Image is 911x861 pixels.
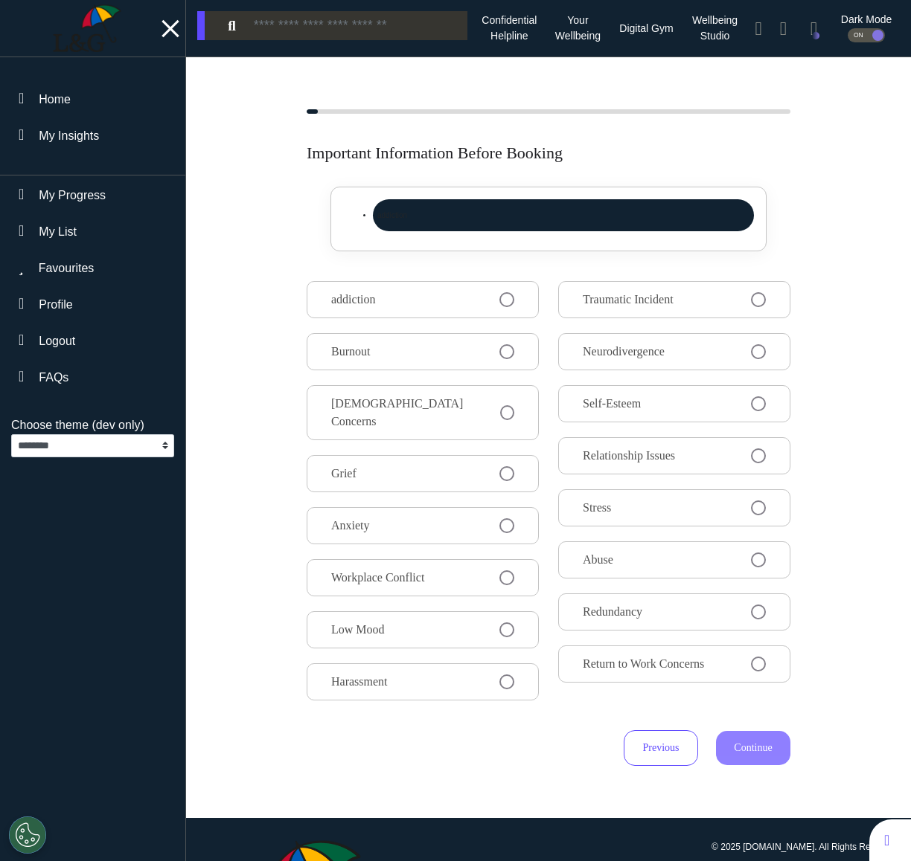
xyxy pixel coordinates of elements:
[39,127,99,145] div: My Insights
[307,559,539,596] button: Workplace Conflict
[558,645,790,683] button: Return to Work Concerns
[307,143,790,163] h2: Important Information Before Booking
[39,223,77,241] div: My List
[583,343,665,361] span: Neurodivergence
[331,465,357,483] span: Grief
[558,281,790,318] button: Traumatic Incident
[583,551,613,569] span: Abuse
[11,416,174,434] div: Choose theme (dev only)
[331,343,370,361] span: Burnout
[583,291,674,309] span: Traumatic Incident
[841,14,892,25] div: Dark Mode
[307,507,539,544] button: Anxiety
[624,730,698,766] button: Previous
[612,7,680,49] div: Digital Gym
[848,28,885,42] div: ON
[307,385,539,440] button: [DEMOGRAPHIC_DATA] Concerns
[331,621,385,639] span: Low Mood
[331,673,388,691] span: Harassment
[307,455,539,492] button: Grief
[39,296,72,314] div: Profile
[53,4,121,53] img: company logo
[475,7,543,49] div: Confidential Helpline
[307,663,539,700] button: Harassment
[558,437,790,474] button: Relationship Issues
[39,259,95,277] div: Favourites
[583,499,611,517] span: Stress
[558,489,790,526] button: Stress
[560,840,900,854] p: © 2025 [DOMAIN_NAME]. All Rights Reserved.
[39,332,75,350] div: Logout
[331,291,376,309] span: addiction
[307,333,539,370] button: Burnout
[558,385,790,422] button: Self-Esteem
[583,395,641,413] span: Self-Esteem
[558,541,790,578] button: Abuse
[331,395,500,430] span: [DEMOGRAPHIC_DATA] Concerns
[373,199,754,231] li: addiction
[9,816,46,854] button: Open Preferences
[543,7,612,49] div: Your Wellbeing
[583,603,642,621] span: Redundancy
[583,447,675,465] span: Relationship Issues
[307,611,539,648] button: Low Mood
[39,369,68,387] div: FAQs
[331,517,370,535] span: Anxiety
[39,187,106,204] div: My Progress
[716,731,790,765] button: Continue
[583,655,704,673] span: Return to Work Concerns
[681,7,749,49] div: Wellbeing Studio
[331,569,424,587] span: Workplace Conflict
[558,333,790,370] button: Neurodivergence
[307,281,539,318] button: addiction
[558,593,790,631] button: Redundancy
[39,91,71,109] div: Home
